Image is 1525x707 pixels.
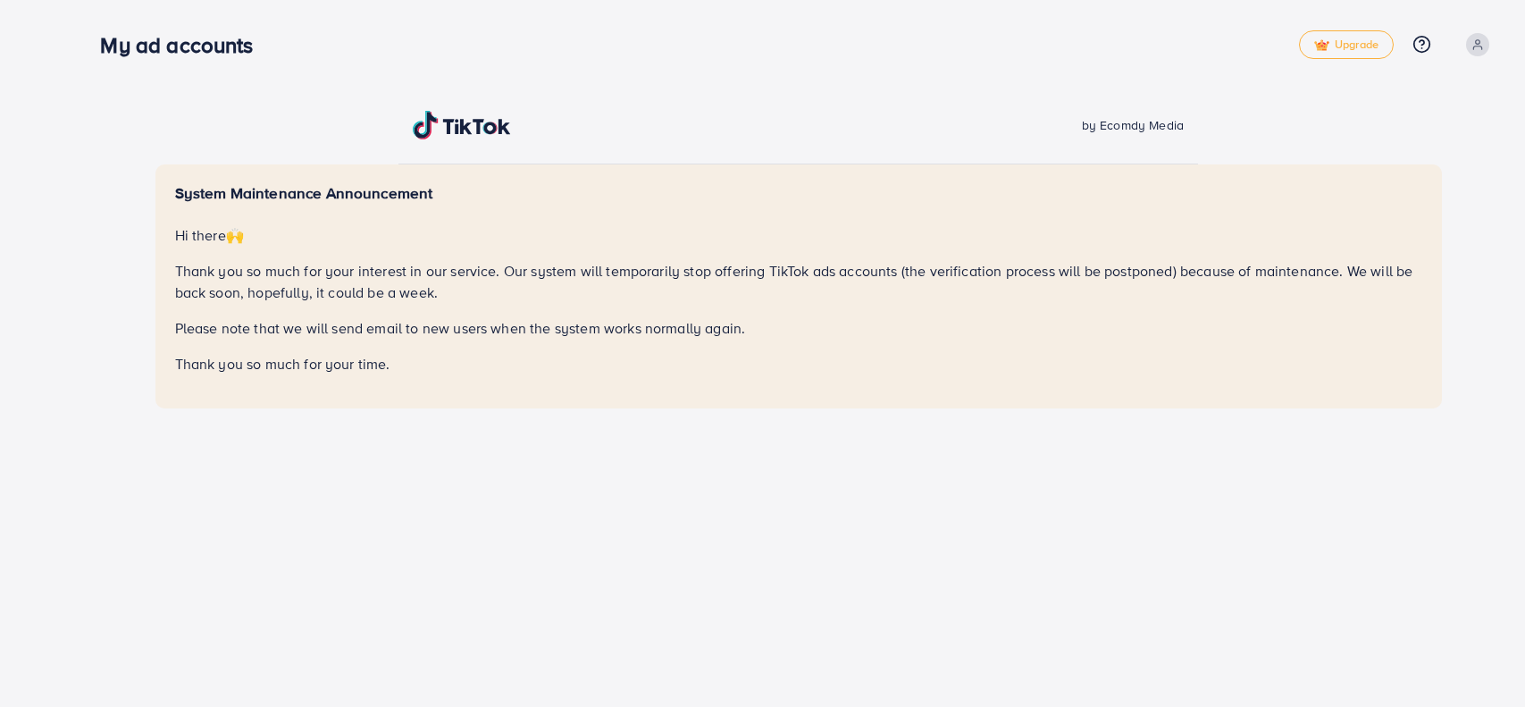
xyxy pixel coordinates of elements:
[175,260,1422,303] p: Thank you so much for your interest in our service. Our system will temporarily stop offering Tik...
[175,224,1422,246] p: Hi there
[175,184,1422,203] h5: System Maintenance Announcement
[1082,116,1184,134] span: by Ecomdy Media
[100,32,267,58] h3: My ad accounts
[1314,38,1378,52] span: Upgrade
[175,353,1422,375] p: Thank you so much for your time.
[413,111,511,139] img: TikTok
[175,317,1422,339] p: Please note that we will send email to new users when the system works normally again.
[226,225,244,245] span: 🙌
[1299,30,1394,59] a: tickUpgrade
[1314,39,1329,52] img: tick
